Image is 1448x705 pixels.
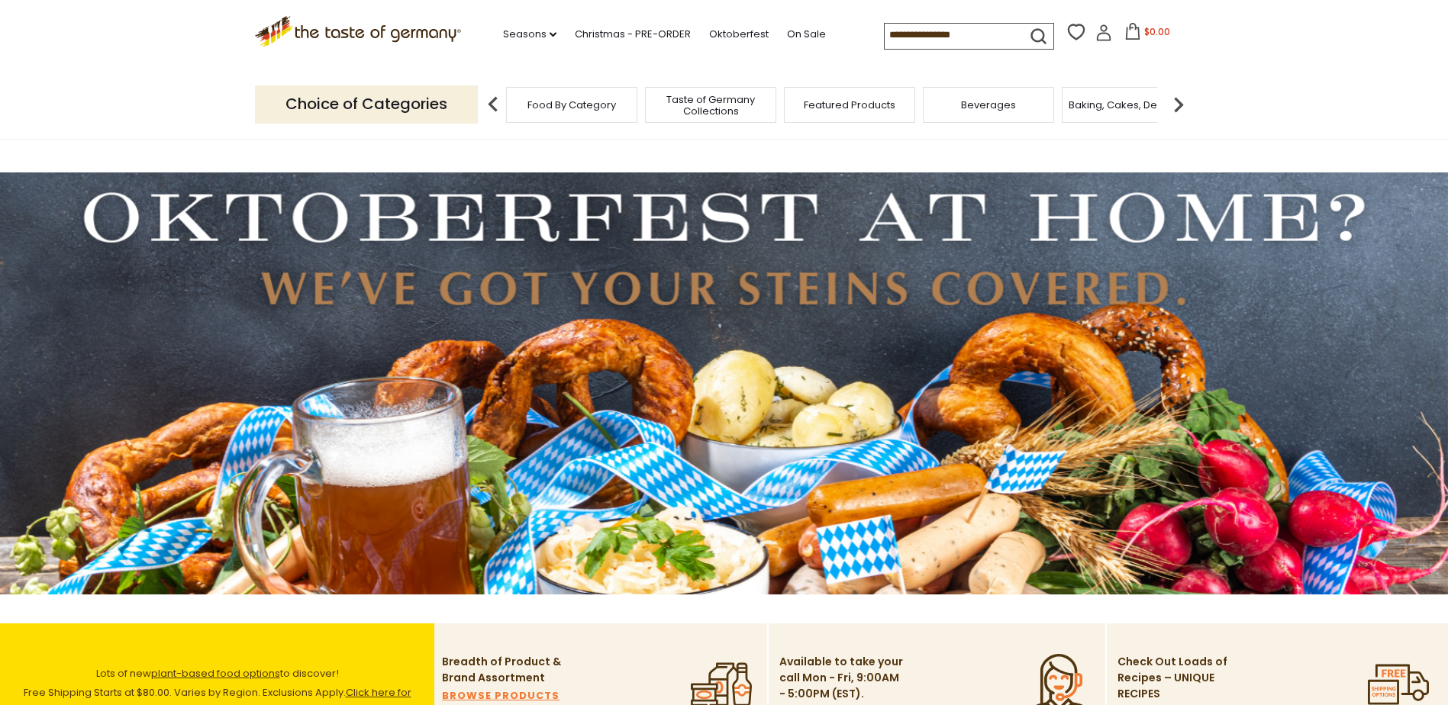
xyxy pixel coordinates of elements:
[1163,89,1194,120] img: next arrow
[1115,23,1180,46] button: $0.00
[442,654,568,686] p: Breadth of Product & Brand Assortment
[442,687,560,704] a: BROWSE PRODUCTS
[1117,654,1228,702] p: Check Out Loads of Recipes – UNIQUE RECIPES
[650,94,772,117] a: Taste of Germany Collections
[804,99,895,111] a: Featured Products
[575,26,691,43] a: Christmas - PRE-ORDER
[1144,25,1170,38] span: $0.00
[503,26,556,43] a: Seasons
[787,26,826,43] a: On Sale
[478,89,508,120] img: previous arrow
[151,666,280,681] a: plant-based food options
[527,99,616,111] a: Food By Category
[961,99,1016,111] a: Beverages
[709,26,769,43] a: Oktoberfest
[1069,99,1187,111] a: Baking, Cakes, Desserts
[255,85,478,123] p: Choice of Categories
